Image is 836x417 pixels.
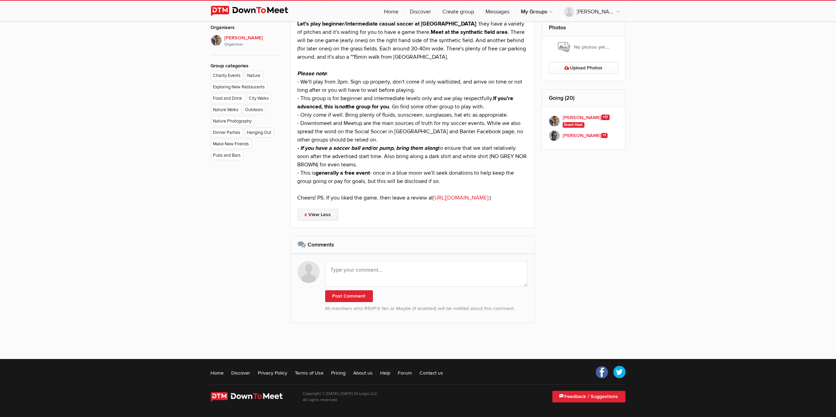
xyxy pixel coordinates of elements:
span: Event Host [563,122,584,128]
p: All members who RSVP’d Yes or Maybe (if enabled) will be notified about this comment. [325,305,528,312]
a: Privacy Policy [258,369,288,376]
span: +17 [601,115,610,120]
a: Upload Photos [549,62,618,74]
h2: Comments [298,236,528,253]
a: Terms of Use [295,369,324,376]
img: Alan Noce [549,130,560,141]
span: 21st [338,399,343,402]
a: Twitter [613,366,626,378]
a: Facebook [596,366,608,378]
a: View Less [298,209,338,221]
span: [PERSON_NAME] [225,34,280,48]
img: Arthur [549,116,560,127]
button: Post Comment [325,290,373,302]
strong: Let's play beginner/intermediate casual soccer at [GEOGRAPHIC_DATA] [298,20,476,27]
a: Discover [405,1,437,21]
strong: generally a free event [316,169,370,176]
a: My Groups [516,1,558,21]
em: not [339,103,347,110]
em: - If you have a soccer ball and/or pump, bring them along [298,145,439,152]
a: [PERSON_NAME] [558,1,625,21]
a: [PERSON_NAME]Organiser [211,35,280,48]
div: Group categories [211,62,280,70]
b: [PERSON_NAME] [563,114,610,122]
a: [URL][DOMAIN_NAME] [433,194,489,201]
a: Home [379,1,404,21]
i: Organiser [225,41,280,48]
a: Pricing [331,369,346,376]
a: About us [354,369,373,376]
b: [PERSON_NAME] [563,132,608,139]
span: +1 [601,133,608,138]
img: Arthur [211,35,222,46]
a: [PERSON_NAME]+17 Event Host [549,114,618,129]
img: DownToMeet [211,392,293,402]
a: Help [381,369,391,376]
a: Create group [437,1,480,21]
a: Contact us [420,369,443,376]
img: DownToMeet [211,6,299,16]
a: Discover [232,369,251,376]
p: Copyright © [DATE]–[DATE] IQ-Logic LLC. All rights reserved. [303,391,378,403]
a: Messages [480,1,515,21]
h2: Going (20) [549,90,618,106]
a: Feedback / Suggestions [552,391,626,403]
a: Forum [398,369,412,376]
a: Photos [549,24,566,31]
span: No photos yet... [558,41,609,53]
div: Organisers [211,24,280,31]
a: Home [211,369,224,376]
em: Please note [298,70,327,77]
strong: Meet at the synthetic field area [431,29,508,36]
a: [PERSON_NAME]+1 [549,129,618,143]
